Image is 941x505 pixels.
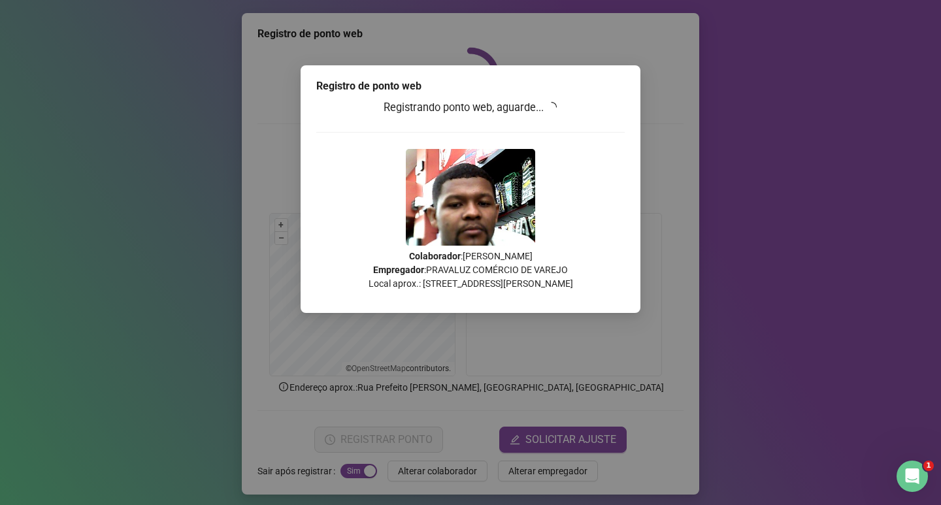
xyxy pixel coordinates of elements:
strong: Empregador [373,265,424,275]
div: Registro de ponto web [316,78,625,94]
h3: Registrando ponto web, aguarde... [316,99,625,116]
iframe: Intercom live chat [897,461,928,492]
img: Z [406,149,535,246]
span: 1 [923,461,934,471]
span: loading [545,101,559,114]
strong: Colaborador [409,251,461,261]
p: : [PERSON_NAME] : PRAVALUZ COMÉRCIO DE VAREJO Local aprox.: [STREET_ADDRESS][PERSON_NAME] [316,250,625,291]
